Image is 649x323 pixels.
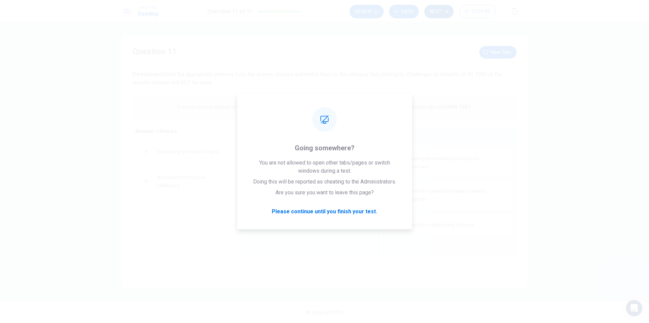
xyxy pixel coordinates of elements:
[384,181,511,209] div: DAutomating repetitive tasks in various industries.
[207,7,253,16] h1: Question 11 of 11
[384,214,511,236] div: GAssisting in diagnosing diseases
[406,187,506,203] span: Automating repetitive tasks in various industries.
[133,71,161,78] strong: Directions:
[472,9,490,14] span: 00:01:49
[389,157,400,168] div: B
[389,219,400,230] div: G
[157,173,224,190] span: AI’s inability to improve healthcare.
[406,221,474,229] span: Assisting in diagnosing diseases
[403,131,411,139] div: 0
[267,183,344,191] span: Job displacement in manufacturing.
[406,154,506,171] span: Creating personalized products for consumers.
[479,46,516,59] button: View text
[384,149,511,176] div: BCreating personalized products for consumers.
[138,10,159,18] h1: Reading
[138,5,159,10] span: Level Test
[446,104,471,110] strong: VIEW TEXT
[135,128,177,134] span: Answer Choices
[135,141,229,163] div: EEliminating the need for data.
[424,5,454,18] button: Next
[389,190,400,200] div: D
[245,149,373,171] div: ARisk of biased decisions.
[626,300,642,316] div: Open Intercom Messenger
[490,48,511,57] span: View text
[384,131,401,139] span: Benefits
[270,131,278,139] div: 0
[141,146,151,157] div: E
[267,156,319,164] span: Risk of biased decisions.
[306,310,343,315] span: © Copyright 2025
[389,5,419,18] button: Back
[141,176,151,187] div: F
[350,5,384,18] button: Review
[133,46,177,57] h4: Question 11
[251,181,262,192] div: C
[157,148,220,156] span: Eliminating the need for data.
[133,71,502,86] span: Select the appropriate phrases from the answer choices and match them to the category they belong...
[251,154,262,165] div: A
[135,168,229,195] div: FAI’s inability to improve healthcare.
[245,176,373,198] div: CJob displacement in manufacturing.
[177,103,472,111] p: Drag you answer choices to the spaces where they belong. To remove an answer choice, click on it....
[459,5,496,18] button: 00:01:49
[245,131,267,139] span: Challenges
